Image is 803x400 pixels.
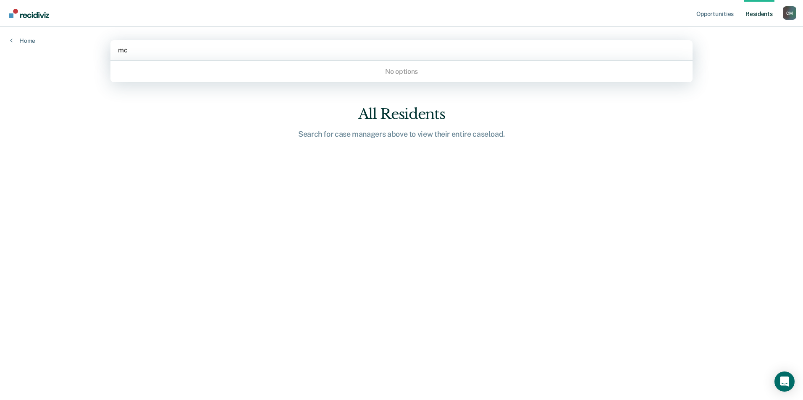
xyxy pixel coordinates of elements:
[774,371,795,392] div: Open Intercom Messenger
[9,9,49,18] img: Recidiviz
[783,6,796,20] div: C M
[267,130,536,139] div: Search for case managers above to view their entire caseload.
[267,106,536,123] div: All Residents
[783,6,796,20] button: Profile dropdown button
[10,37,35,44] a: Home
[110,64,693,79] div: No options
